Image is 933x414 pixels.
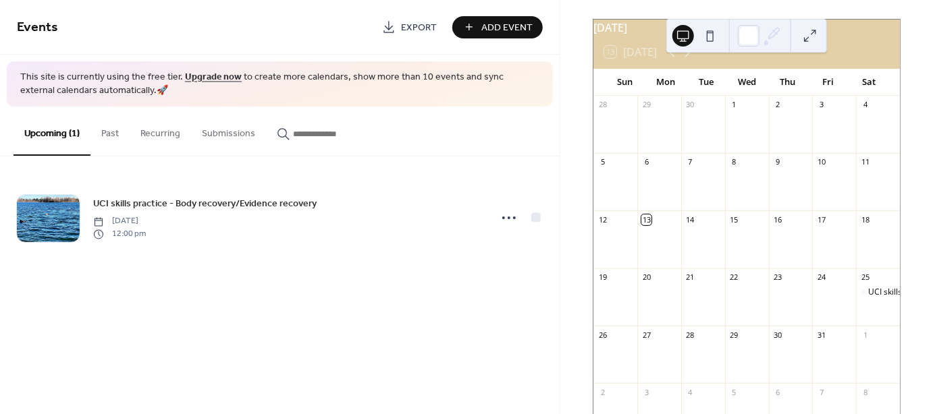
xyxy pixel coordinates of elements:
div: 5 [597,157,608,167]
div: 24 [816,272,826,283]
a: Export [372,16,447,38]
div: 30 [685,100,695,110]
div: 20 [641,272,651,283]
button: Upcoming (1) [14,107,90,156]
div: 8 [729,157,739,167]
div: 16 [773,214,783,225]
div: Sat [849,69,889,96]
span: UCI skills practice - Body recovery/Evidence recovery [93,198,317,212]
button: Add Event [452,16,543,38]
span: This site is currently using the free tier. to create more calendars, show more than 10 events an... [20,71,539,98]
div: 31 [816,330,826,340]
div: 22 [729,272,739,283]
div: 3 [641,387,651,397]
div: 29 [729,330,739,340]
button: Submissions [191,107,266,154]
div: [DATE] [593,20,900,36]
div: 9 [773,157,783,167]
div: 18 [860,214,870,225]
div: Mon [645,69,685,96]
div: 1 [860,330,870,340]
div: 1 [729,100,739,110]
div: Thu [767,69,807,96]
div: 13 [641,214,651,225]
button: Recurring [130,107,191,154]
div: 7 [816,387,826,397]
div: 12 [597,214,608,225]
div: 19 [597,272,608,283]
div: UCI skills practice - Body recovery/Evidence recovery [856,287,900,298]
div: 30 [773,330,783,340]
div: 17 [816,214,826,225]
div: 5 [729,387,739,397]
div: 2 [597,387,608,397]
div: Sun [604,69,645,96]
a: Upgrade now [185,69,242,87]
div: Wed [726,69,767,96]
div: 6 [773,387,783,397]
span: Add Event [481,21,533,35]
div: 14 [685,214,695,225]
a: UCI skills practice - Body recovery/Evidence recovery [93,196,317,212]
div: 26 [597,330,608,340]
div: 29 [641,100,651,110]
div: 11 [860,157,870,167]
div: 10 [816,157,826,167]
div: 28 [597,100,608,110]
div: 4 [685,387,695,397]
span: Events [17,15,58,41]
div: 27 [641,330,651,340]
div: 4 [860,100,870,110]
div: 3 [816,100,826,110]
div: 25 [860,272,870,283]
span: [DATE] [93,216,146,228]
div: 8 [860,387,870,397]
div: 23 [773,272,783,283]
div: 2 [773,100,783,110]
div: 7 [685,157,695,167]
span: Export [401,21,437,35]
div: Tue [686,69,726,96]
div: 28 [685,330,695,340]
div: 21 [685,272,695,283]
div: 15 [729,214,739,225]
div: Fri [807,69,848,96]
span: 12:00 pm [93,228,146,240]
button: Past [90,107,130,154]
div: 6 [641,157,651,167]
